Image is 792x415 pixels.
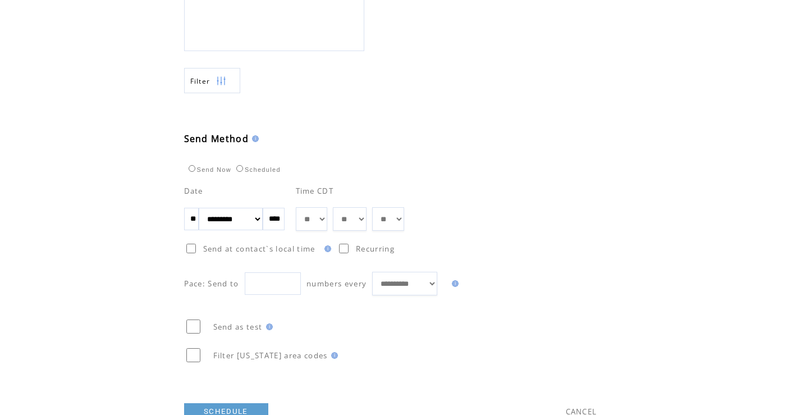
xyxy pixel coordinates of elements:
img: filters.png [216,69,226,94]
span: Time CDT [296,186,334,196]
span: numbers every [306,279,367,289]
span: Send as test [213,322,263,332]
label: Send Now [186,166,231,173]
span: Show filters [190,76,210,86]
img: help.gif [448,280,459,287]
span: Send Method [184,133,249,145]
img: help.gif [328,352,338,359]
img: help.gif [249,135,259,142]
input: Send Now [189,165,195,172]
span: Date [184,186,203,196]
img: help.gif [321,245,331,252]
span: Send at contact`s local time [203,244,315,254]
a: Filter [184,68,240,93]
label: Scheduled [234,166,281,173]
span: Filter [US_STATE] area codes [213,350,328,361]
span: Recurring [356,244,395,254]
input: Scheduled [236,165,243,172]
span: Pace: Send to [184,279,239,289]
img: help.gif [263,323,273,330]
